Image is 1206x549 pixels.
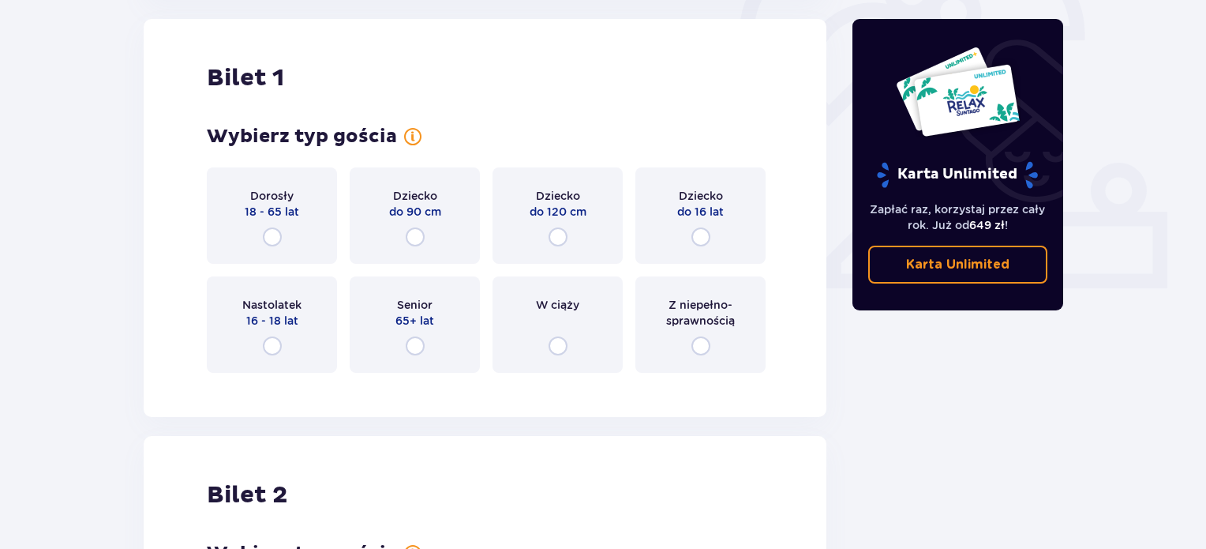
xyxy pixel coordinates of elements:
[242,297,301,313] span: Nastolatek
[397,297,433,313] span: Senior
[679,188,723,204] span: Dziecko
[389,204,441,220] span: do 90 cm
[868,246,1048,284] a: Karta Unlimited
[895,46,1021,137] img: Dwie karty całoroczne do Suntago z napisem 'UNLIMITED RELAX', na białym tle z tropikalnymi liśćmi...
[207,125,397,149] h3: Wybierz typ gościa
[536,297,579,313] span: W ciąży
[677,204,724,220] span: do 16 lat
[875,161,1039,189] p: Karta Unlimited
[906,256,1009,273] p: Karta Unlimited
[207,63,284,93] h2: Bilet 1
[246,313,298,329] span: 16 - 18 lat
[969,219,1005,231] span: 649 zł
[868,201,1048,233] p: Zapłać raz, korzystaj przez cały rok. Już od !
[650,297,751,329] span: Z niepełno­sprawnością
[395,313,434,329] span: 65+ lat
[250,188,294,204] span: Dorosły
[393,188,437,204] span: Dziecko
[530,204,586,220] span: do 120 cm
[245,204,299,220] span: 18 - 65 lat
[536,188,580,204] span: Dziecko
[207,480,287,510] h2: Bilet 2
